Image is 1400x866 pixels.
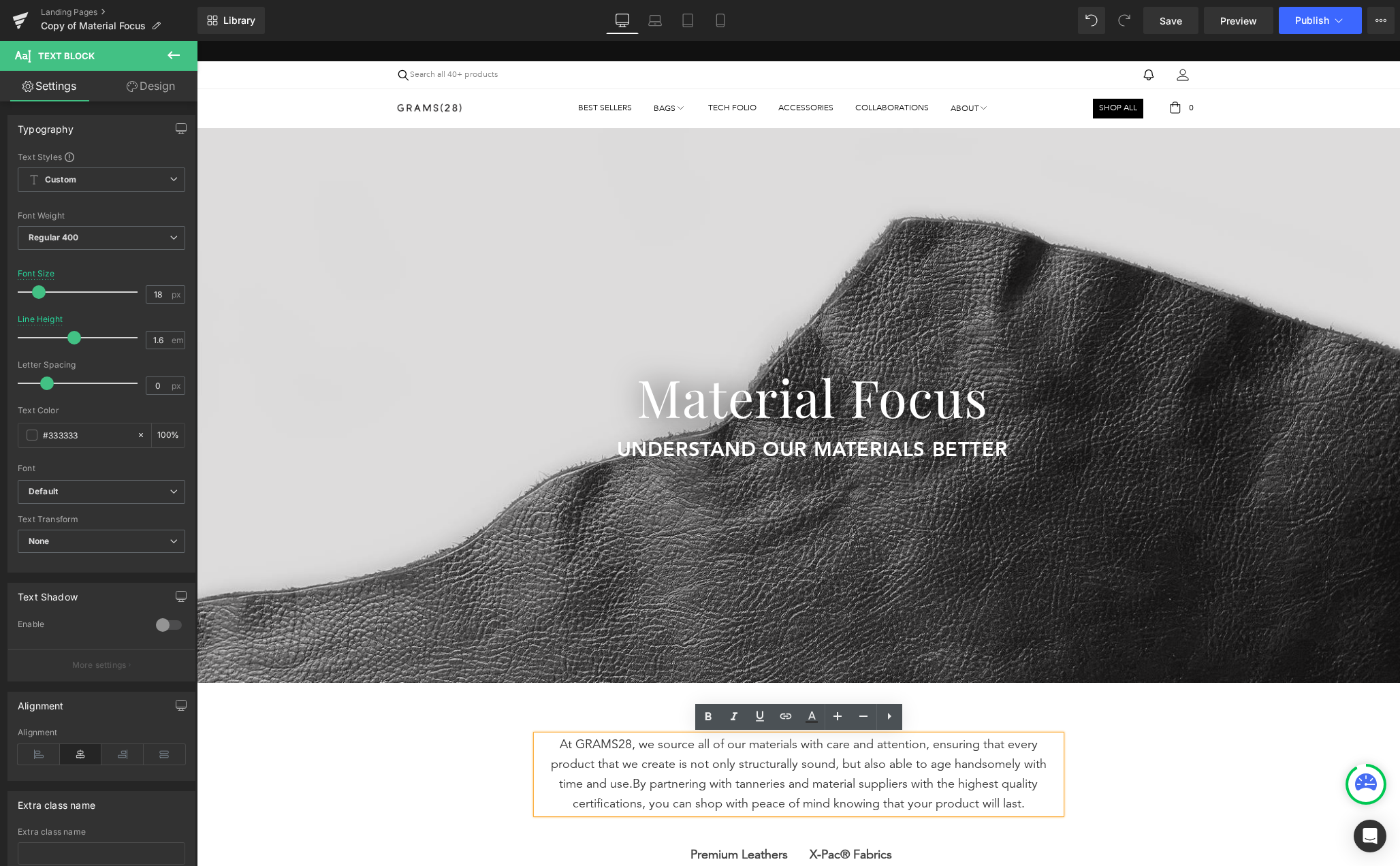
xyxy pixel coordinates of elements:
span: px [172,290,183,299]
span: 0 [989,62,1000,72]
div: % [152,423,185,447]
button: Publish [1279,7,1362,34]
a: Mobile [704,7,737,34]
a: Bags [457,52,489,84]
div: Alignment [18,692,64,711]
span: Library [223,14,255,27]
iframe: To enrich screen reader interactions, please activate Accessibility in Grammarly extension settings [197,41,1400,866]
a: 0 [972,52,1004,84]
a: Laptop [639,7,671,34]
a: Tablet [671,7,704,34]
div: Font Weight [18,211,185,221]
span: px [172,381,183,390]
span: Preview [1220,14,1257,28]
a: Landing Pages [41,7,197,18]
div: Font [18,464,185,473]
div: Enable [18,619,142,633]
button: Redo [1111,7,1138,34]
div: Text Styles [18,151,185,162]
p: More settings [72,659,127,671]
div: Text Transform [18,515,185,524]
p: At GRAMS28, we source all of our materials with care and attention, ensuring that every product t... [347,694,857,773]
i: Default [29,486,58,498]
a: Tech Folio [511,52,560,84]
button: More settings [8,649,195,681]
span: By partnering with tanneries and material suppliers with the highest quality certifications, you ... [376,737,842,769]
img: GRAMS28 [200,63,265,71]
a: About [754,52,793,84]
a: X-Pac® Fabrics [613,807,695,822]
span: Copy of Material Focus [41,20,146,31]
b: None [29,536,50,546]
a: Preview [1204,7,1273,34]
div: Extra class name [18,827,185,837]
span: Publish [1295,15,1329,26]
button: Undo [1078,7,1105,34]
a: Accessories [582,52,637,84]
span: understand our materials better [420,400,811,420]
a: Collaborations [658,52,732,84]
div: Alignment [18,728,185,737]
b: Custom [45,174,76,186]
span: Save [1160,14,1182,28]
div: Typography [18,116,74,135]
div: Text Color [18,406,185,415]
div: Extra class name [18,792,95,811]
a: Premium Leathers [494,807,591,822]
div: Line Height [18,315,63,324]
a: New Library [197,7,265,34]
span: em [172,336,183,344]
div: Open Intercom Messenger [1354,820,1386,852]
div: Letter Spacing [18,360,185,370]
a: Best Sellers [381,52,435,84]
input: Color [43,428,130,443]
button: More [1367,7,1395,34]
span: Text Block [38,50,95,61]
div: Font Size [18,269,55,278]
a: Design [101,71,200,101]
b: Regular 400 [29,232,79,242]
div: Text Shadow [18,583,78,603]
a: Shop All [896,58,946,78]
a: Desktop [606,7,639,34]
h1: Material Focus [27,317,1203,395]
